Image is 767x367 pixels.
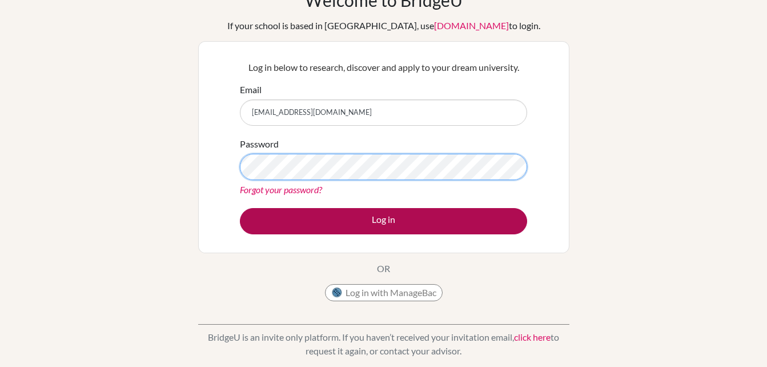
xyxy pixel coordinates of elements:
[240,208,527,234] button: Log in
[240,83,262,97] label: Email
[198,330,569,358] p: BridgeU is an invite only platform. If you haven’t received your invitation email, to request it ...
[514,332,551,342] a: click here
[240,137,279,151] label: Password
[377,262,390,276] p: OR
[227,19,540,33] div: If your school is based in [GEOGRAPHIC_DATA], use to login.
[325,284,443,301] button: Log in with ManageBac
[240,184,322,195] a: Forgot your password?
[240,61,527,74] p: Log in below to research, discover and apply to your dream university.
[434,20,509,31] a: [DOMAIN_NAME]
